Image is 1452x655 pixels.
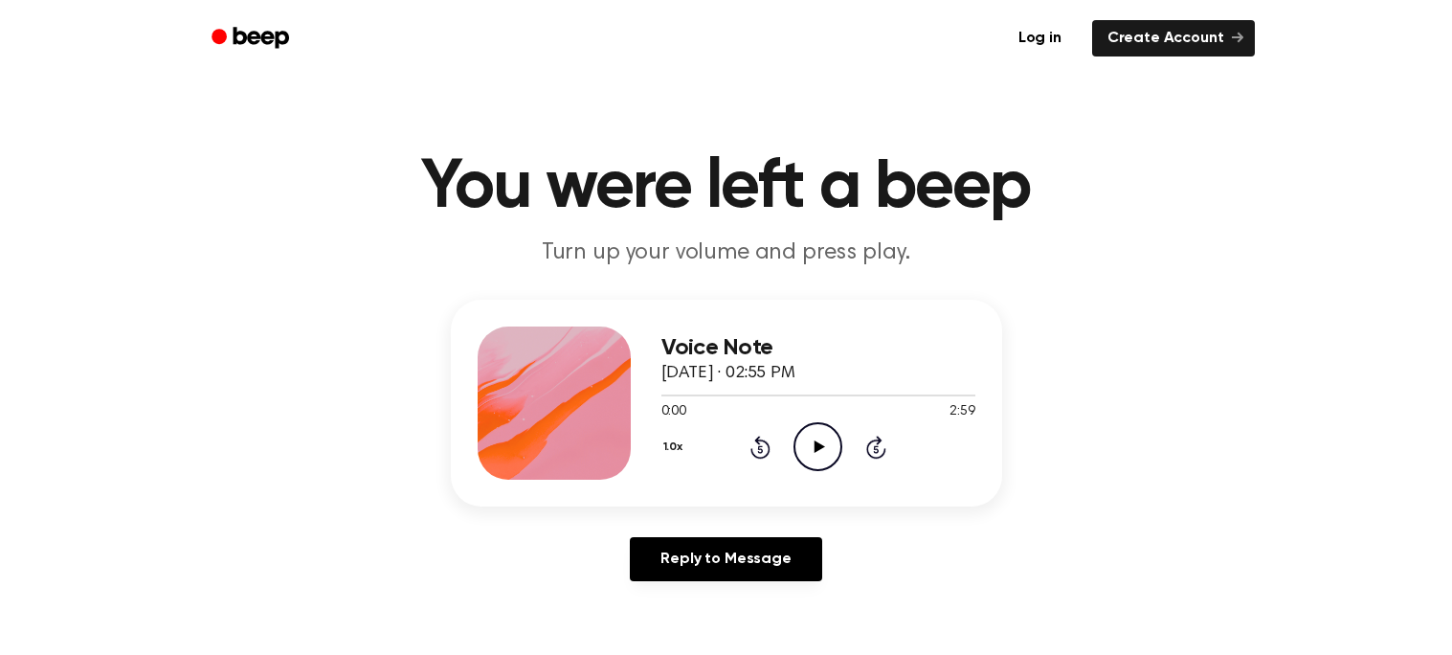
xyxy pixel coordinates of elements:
h1: You were left a beep [236,153,1217,222]
p: Turn up your volume and press play. [359,237,1094,269]
span: 2:59 [949,402,974,422]
a: Create Account [1092,20,1255,56]
h3: Voice Note [661,335,975,361]
span: 0:00 [661,402,686,422]
a: Beep [198,20,306,57]
a: Log in [999,16,1081,60]
button: 1.0x [661,431,690,463]
span: [DATE] · 02:55 PM [661,365,795,382]
a: Reply to Message [630,537,821,581]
